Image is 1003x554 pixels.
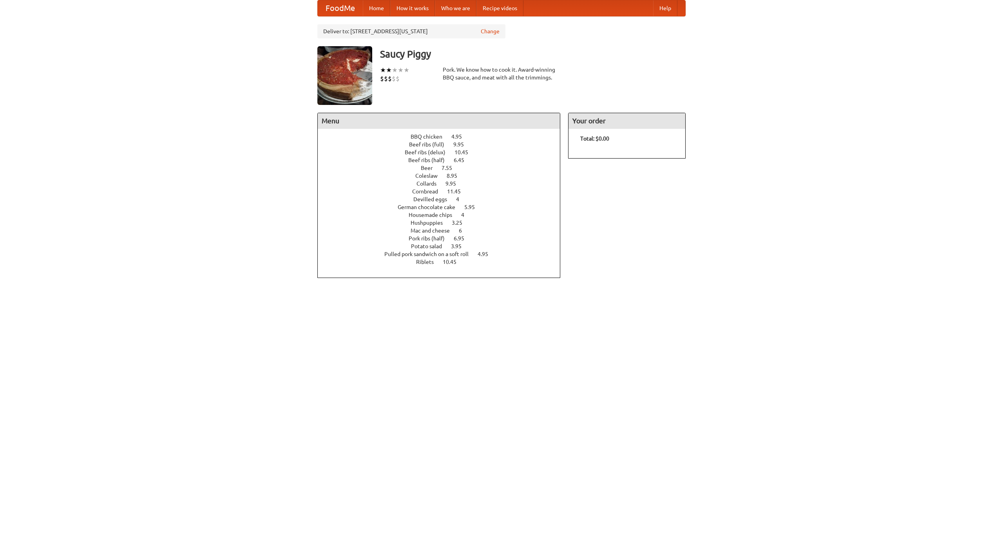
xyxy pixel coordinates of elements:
h4: Your order [568,113,685,129]
a: How it works [390,0,435,16]
li: ★ [392,66,398,74]
a: Cornbread 11.45 [412,188,475,195]
li: ★ [404,66,409,74]
a: Beer 7.55 [421,165,467,171]
span: 5.95 [464,204,483,210]
a: Potato salad 3.95 [411,243,476,249]
span: Mac and cheese [411,227,458,234]
span: 10.45 [443,259,464,265]
span: 4.95 [478,251,496,257]
a: Coleslaw 8.95 [415,173,472,179]
a: Beef ribs (half) 6.45 [408,157,479,163]
span: 9.95 [445,180,464,187]
a: Recipe videos [476,0,523,16]
span: Riblets [416,259,442,265]
span: 8.95 [447,173,465,179]
span: 6.45 [454,157,472,163]
span: Beef ribs (full) [409,141,452,148]
li: $ [396,74,400,83]
li: $ [384,74,388,83]
span: 6 [459,227,470,234]
span: Potato salad [411,243,450,249]
li: $ [388,74,392,83]
span: 4 [461,212,472,218]
a: FoodMe [318,0,363,16]
span: Pulled pork sandwich on a soft roll [384,251,476,257]
div: Deliver to: [STREET_ADDRESS][US_STATE] [317,24,505,38]
a: Pulled pork sandwich on a soft roll 4.95 [384,251,503,257]
a: Housemade chips 4 [409,212,479,218]
span: Pork ribs (half) [409,235,453,242]
div: Pork. We know how to cook it. Award-winning BBQ sauce, and meat with all the trimmings. [443,66,560,81]
a: Who we are [435,0,476,16]
span: Beef ribs (half) [408,157,453,163]
a: Home [363,0,390,16]
span: 10.45 [454,149,476,155]
span: Hushpuppies [411,220,451,226]
span: 3.25 [452,220,470,226]
b: Total: $0.00 [580,135,609,142]
a: Pork ribs (half) 6.95 [409,235,479,242]
span: 3.95 [451,243,469,249]
h3: Saucy Piggy [380,46,686,62]
img: angular.jpg [317,46,372,105]
span: Beer [421,165,440,171]
span: 9.95 [453,141,472,148]
a: Riblets 10.45 [416,259,471,265]
a: Collards 9.95 [416,180,471,187]
a: Change [481,27,500,35]
a: Help [653,0,677,16]
li: $ [392,74,396,83]
a: Beef ribs (delux) 10.45 [405,149,483,155]
span: BBQ chicken [411,134,450,140]
a: Hushpuppies 3.25 [411,220,477,226]
span: Cornbread [412,188,446,195]
li: $ [380,74,384,83]
li: ★ [386,66,392,74]
span: 4 [456,196,467,202]
span: 6.95 [454,235,472,242]
a: Beef ribs (full) 9.95 [409,141,478,148]
span: 11.45 [447,188,469,195]
li: ★ [398,66,404,74]
span: 7.55 [442,165,460,171]
a: Devilled eggs 4 [413,196,474,202]
span: Coleslaw [415,173,445,179]
a: Mac and cheese 6 [411,227,476,234]
span: Housemade chips [409,212,460,218]
a: German chocolate cake 5.95 [398,204,489,210]
span: Collards [416,180,444,187]
span: Beef ribs (delux) [405,149,453,155]
h4: Menu [318,113,560,129]
span: 4.95 [451,134,470,140]
span: German chocolate cake [398,204,463,210]
li: ★ [380,66,386,74]
a: BBQ chicken 4.95 [411,134,476,140]
span: Devilled eggs [413,196,455,202]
